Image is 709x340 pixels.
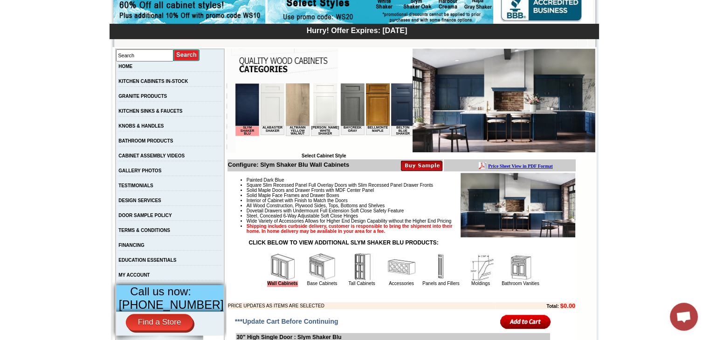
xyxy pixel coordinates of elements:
a: MY ACCOUNT [118,272,150,278]
a: FINANCING [118,243,145,248]
iframe: Browser incompatible [235,83,413,153]
input: Submit [173,49,200,61]
a: DESIGN SERVICES [118,198,161,203]
b: Configure: Slym Shaker Blu Wall Cabinets [228,161,349,168]
a: KITCHEN SINKS & FAUCETS [118,109,182,114]
input: Add to Cart [500,314,551,329]
span: [PHONE_NUMBER] [119,298,224,311]
b: Price Sheet View in PDF Format [11,4,76,9]
span: Wide Variety of Accessories Allows for Higher End Design Capability without the Higher End Pricing [247,218,451,224]
span: All Wood Construction, Plywood Sides, Tops, Bottoms and Shelves [247,203,385,208]
a: Accessories [389,281,414,286]
a: KNOBS & HANDLES [118,123,164,129]
a: Bathroom Vanities [502,281,539,286]
strong: CLICK BELOW TO VIEW ADDITIONAL SLYM SHAKER BLU PRODUCTS: [248,239,438,246]
a: GALLERY PHOTOS [118,168,161,173]
a: Find a Store [126,314,193,331]
span: Solid Maple Face Frames and Drawer Boxes [247,193,339,198]
a: EDUCATION ESSENTIALS [118,258,176,263]
b: $0.00 [560,302,576,309]
a: TESTIMONIALS [118,183,153,188]
span: Solid Maple Doors and Drawer Fronts with MDF Center Panel [247,188,374,193]
img: Product Image [461,173,575,238]
span: Steel, Concealed 6-Way Adjustable Soft Close Hinges [247,213,358,218]
b: Total: [546,304,558,309]
a: GRANITE PRODUCTS [118,94,167,99]
img: Bathroom Vanities [506,253,534,281]
img: Wall Cabinets [268,253,296,281]
a: Panels and Fillers [422,281,459,286]
td: Belton Blue Shaker [156,42,179,53]
a: Base Cabinets [307,281,337,286]
img: Tall Cabinets [348,253,376,281]
a: BATHROOM PRODUCTS [118,138,173,143]
a: TERMS & CONDITIONS [118,228,170,233]
a: KITCHEN CABINETS IN-STOCK [118,79,188,84]
span: Call us now: [130,285,191,298]
img: pdf.png [1,2,9,10]
span: Dovetail Drawers with Undermount Full Extension Soft Close Safety Feature [247,208,404,213]
a: DOOR SAMPLE POLICY [118,213,172,218]
span: ***Update Cart Before Continuing [235,318,338,325]
span: Interior of Cabinet with Finish to Match the Doors [247,198,348,203]
img: Moldings [467,253,495,281]
a: Wall Cabinets [267,281,297,287]
a: Open chat [670,303,698,331]
img: Slym Shaker Blu [413,48,595,153]
span: Painted Dark Blue [247,177,284,183]
a: CABINET ASSEMBLY VIDEOS [118,153,185,158]
img: Base Cabinets [308,253,336,281]
td: PRICE UPDATES AS ITEMS ARE SELECTED [228,302,496,309]
img: Panels and Fillers [427,253,455,281]
span: Square Slim Recessed Panel Full Overlay Doors with Slim Recessed Panel Drawer Fronts [247,183,433,188]
a: Moldings [471,281,490,286]
b: Select Cabinet Style [302,153,346,158]
img: Accessories [387,253,415,281]
div: Hurry! Offer Expires: [DATE] [114,25,599,35]
a: Tall Cabinets [348,281,375,286]
a: Price Sheet View in PDF Format [11,1,76,9]
a: HOME [118,64,132,69]
strong: Shipping includes curbside delivery, customer is responsible to bring the shipment into their hom... [247,224,453,234]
